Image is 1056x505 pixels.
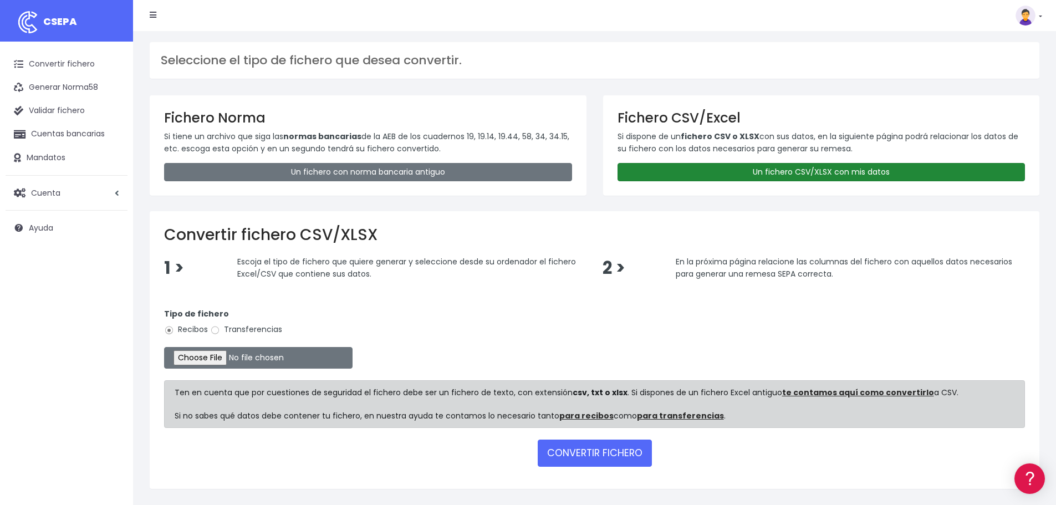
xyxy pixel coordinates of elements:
h3: Seleccione el tipo de fichero que desea convertir. [161,53,1028,68]
a: Cuentas bancarias [6,123,127,146]
a: Un fichero CSV/XLSX con mis datos [618,163,1026,181]
a: Mandatos [6,146,127,170]
div: Ten en cuenta que por cuestiones de seguridad el fichero debe ser un fichero de texto, con extens... [164,380,1025,428]
a: Generar Norma58 [6,76,127,99]
span: 1 > [164,256,184,280]
div: Información general [11,77,211,88]
a: te contamos aquí como convertirlo [782,387,934,398]
a: Videotutoriales [11,175,211,192]
strong: csv, txt o xlsx [573,387,628,398]
a: Problemas habituales [11,157,211,175]
div: Facturación [11,220,211,231]
p: Si dispone de un con sus datos, en la siguiente página podrá relacionar los datos de su fichero c... [618,130,1026,155]
strong: Tipo de fichero [164,308,229,319]
a: Ayuda [6,216,127,239]
h3: Fichero Norma [164,110,572,126]
a: Información general [11,94,211,111]
a: General [11,238,211,255]
a: Convertir fichero [6,53,127,76]
a: Validar fichero [6,99,127,123]
a: Formatos [11,140,211,157]
span: CSEPA [43,14,77,28]
h2: Convertir fichero CSV/XLSX [164,226,1025,244]
strong: fichero CSV o XLSX [681,131,759,142]
h3: Fichero CSV/Excel [618,110,1026,126]
span: Escoja el tipo de fichero que quiere generar y seleccione desde su ordenador el fichero Excel/CSV... [237,256,576,279]
a: Un fichero con norma bancaria antiguo [164,163,572,181]
img: logo [14,8,42,36]
span: Cuenta [31,187,60,198]
label: Recibos [164,324,208,335]
a: Cuenta [6,181,127,205]
button: CONVERTIR FICHERO [538,440,652,466]
img: profile [1016,6,1035,25]
span: 2 > [603,256,625,280]
div: Convertir ficheros [11,123,211,133]
div: Programadores [11,266,211,277]
a: para recibos [559,410,614,421]
label: Transferencias [210,324,282,335]
a: para transferencias [637,410,724,421]
a: Perfiles de empresas [11,192,211,209]
button: Contáctanos [11,297,211,316]
span: En la próxima página relacione las columnas del fichero con aquellos datos necesarios para genera... [676,256,1012,279]
a: API [11,283,211,300]
strong: normas bancarias [283,131,361,142]
a: POWERED BY ENCHANT [152,319,213,330]
span: Ayuda [29,222,53,233]
p: Si tiene un archivo que siga las de la AEB de los cuadernos 19, 19.14, 19.44, 58, 34, 34.15, etc.... [164,130,572,155]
